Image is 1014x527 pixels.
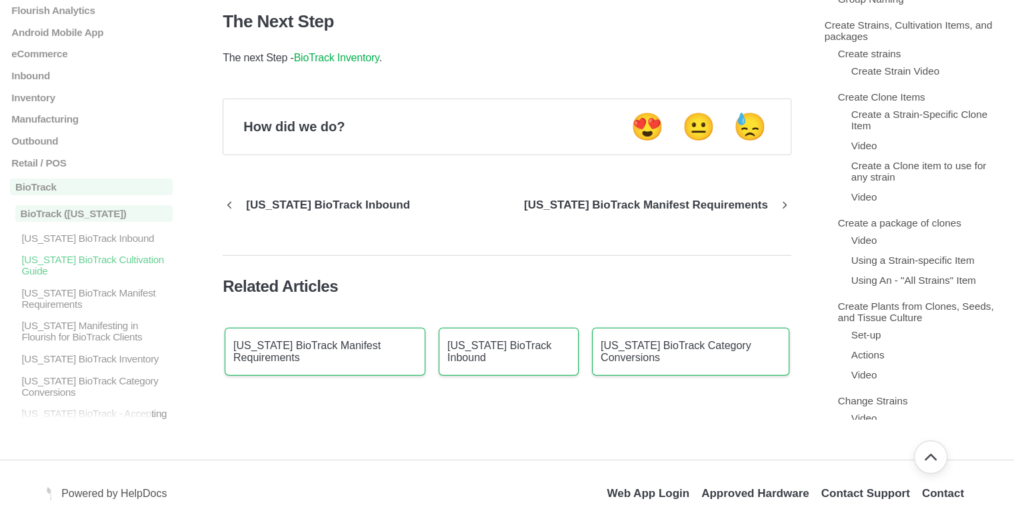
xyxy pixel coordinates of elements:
[514,187,791,223] a: Go to next article Connecticut BioTrack Manifest Requirements
[10,91,173,103] a: Inventory
[223,187,420,223] a: Go to previous article Connecticut BioTrack Inbound
[825,19,993,42] a: Create Strains, Cultivation Items, and packages
[838,300,994,323] a: Create Plants from Clones, Seeds, and Tissue Culture
[47,487,51,500] img: Flourish Help Center
[851,160,987,183] a: Create a Clone item to use for any strain
[627,111,668,143] button: Positive feedback button
[223,11,791,32] h3: The Next Step
[10,320,173,342] a: [US_STATE] Manifesting in Flourish for BioTrack Clients
[922,487,964,500] a: Contact
[10,254,173,276] a: [US_STATE] BioTrack Cultivation Guide
[701,487,809,500] a: Opens in a new tab
[10,286,173,309] a: [US_STATE] BioTrack Manifest Requirements
[851,140,877,151] a: Video
[47,486,55,499] a: Opens in a new tab
[223,49,791,67] p: The next Step - .
[851,412,877,424] a: Video
[601,340,781,364] p: [US_STATE] BioTrack Category Conversions
[851,369,877,380] a: Video
[514,199,778,212] p: [US_STATE] BioTrack Manifest Requirements
[729,111,771,143] button: Negative feedback button
[20,320,173,342] p: [US_STATE] Manifesting in Flourish for BioTrack Clients
[851,255,975,266] a: Using a Strain-specific Item
[607,487,689,500] a: Opens in a new tab
[20,232,173,243] p: [US_STATE] BioTrack Inbound
[236,199,420,212] p: [US_STATE] BioTrack Inbound
[225,328,425,376] a: [US_STATE] BioTrack Manifest Requirements
[838,91,925,103] a: Create Clone Items
[10,205,173,222] a: BioTrack ([US_STATE])
[61,488,167,499] span: Powered by HelpDocs
[447,340,570,364] p: [US_STATE] BioTrack Inbound
[851,109,987,131] a: Create a Strain-Specific Clone Item
[914,440,947,474] button: Go back to top of document
[20,353,173,364] p: [US_STATE] BioTrack Inventory
[20,286,173,309] p: [US_STATE] BioTrack Manifest Requirements
[243,119,345,135] p: How did we do?
[10,374,173,397] a: [US_STATE] BioTrack Category Conversions
[851,235,877,246] a: Video
[851,191,877,203] a: Video
[678,111,719,143] button: Neutral feedback button
[10,353,173,364] a: [US_STATE] BioTrack Inventory
[223,277,791,296] h4: Related Articles
[10,48,173,59] a: eCommerce
[10,5,173,16] a: Flourish Analytics
[10,113,173,125] a: Manufacturing
[233,340,417,364] p: [US_STATE] BioTrack Manifest Requirements
[10,179,173,195] a: BioTrack
[10,70,173,81] a: Inbound
[851,65,939,77] a: Create Strain Video
[851,274,976,286] a: Using An - "All Strains" Item
[10,135,173,147] a: Outbound
[838,395,908,406] a: Change Strains
[821,487,910,500] a: Opens in a new tab
[15,205,173,222] p: BioTrack ([US_STATE])
[838,48,901,59] a: Create strains
[10,26,173,37] a: Android Mobile App
[851,349,885,360] a: Actions
[294,52,379,63] a: BioTrack Inventory
[10,232,173,243] a: [US_STATE] BioTrack Inbound
[838,217,961,229] a: Create a package of clones
[592,328,789,376] a: [US_STATE] BioTrack Category Conversions
[55,486,167,499] a: Opens in a new tab
[851,329,881,340] a: Set-up
[20,254,173,276] p: [US_STATE] BioTrack Cultivation Guide
[439,328,579,376] a: [US_STATE] BioTrack Inbound
[10,157,173,168] a: Retail / POS
[20,374,173,397] p: [US_STATE] BioTrack Category Conversions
